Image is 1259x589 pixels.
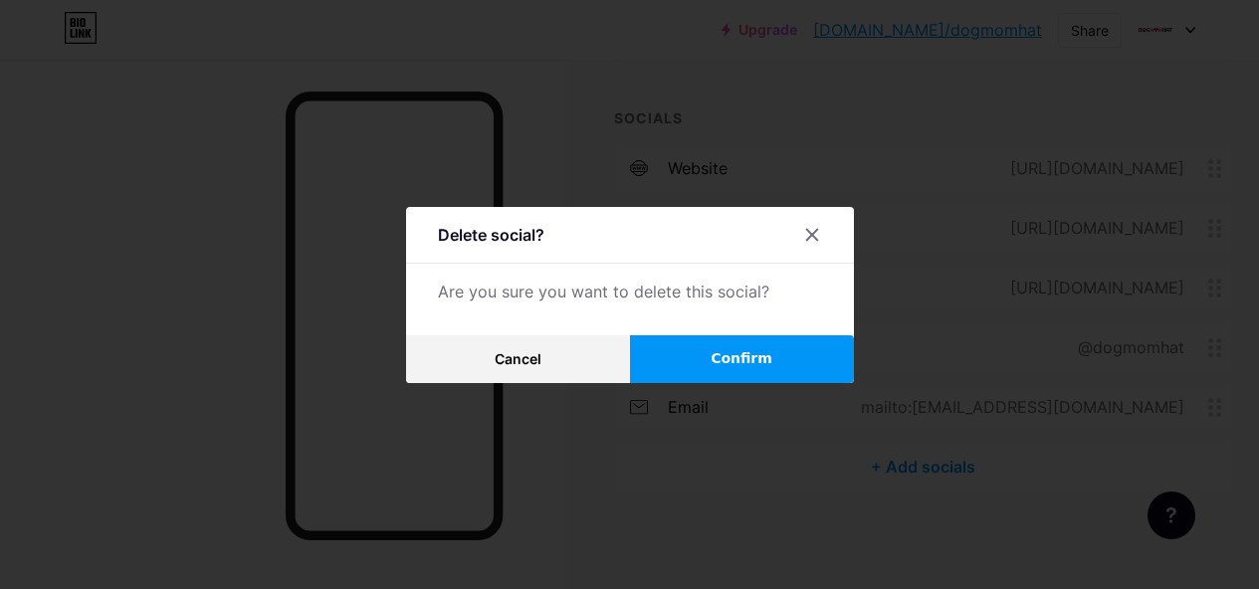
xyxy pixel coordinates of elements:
[406,335,630,383] button: Cancel
[495,350,541,367] span: Cancel
[711,348,772,369] span: Confirm
[438,280,822,303] div: Are you sure you want to delete this social?
[438,223,544,247] div: Delete social?
[630,335,854,383] button: Confirm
